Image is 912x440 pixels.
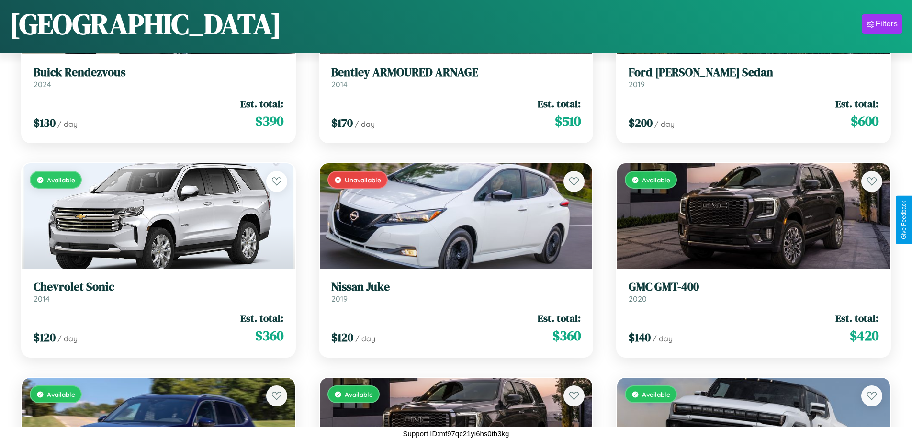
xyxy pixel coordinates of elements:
span: 2019 [331,294,348,304]
div: Give Feedback [901,201,907,239]
span: Available [642,176,670,184]
span: $ 360 [552,326,581,345]
span: / day [355,334,375,343]
span: Est. total: [538,97,581,111]
span: / day [355,119,375,129]
span: Est. total: [240,311,283,325]
span: Available [47,176,75,184]
span: 2014 [331,79,348,89]
span: / day [57,119,78,129]
span: Est. total: [240,97,283,111]
span: / day [653,334,673,343]
span: $ 140 [629,329,651,345]
span: $ 360 [255,326,283,345]
span: Est. total: [538,311,581,325]
p: Support ID: mf97qc21yi6hs0tb3kg [403,427,509,440]
span: 2019 [629,79,645,89]
span: Available [345,390,373,398]
span: Est. total: [835,97,878,111]
a: Bentley ARMOURED ARNAGE2014 [331,66,581,89]
span: $ 600 [851,112,878,131]
span: 2024 [34,79,51,89]
a: GMC GMT-4002020 [629,280,878,304]
span: / day [57,334,78,343]
span: $ 200 [629,115,653,131]
span: Available [642,390,670,398]
h3: Ford [PERSON_NAME] Sedan [629,66,878,79]
span: $ 390 [255,112,283,131]
span: Est. total: [835,311,878,325]
h1: [GEOGRAPHIC_DATA] [10,4,281,44]
span: $ 120 [331,329,353,345]
span: $ 120 [34,329,56,345]
a: Chevrolet Sonic2014 [34,280,283,304]
span: Available [47,390,75,398]
span: $ 170 [331,115,353,131]
span: Unavailable [345,176,381,184]
span: $ 130 [34,115,56,131]
span: / day [654,119,675,129]
span: 2020 [629,294,647,304]
h3: Bentley ARMOURED ARNAGE [331,66,581,79]
div: Filters [876,19,898,29]
h3: Nissan Juke [331,280,581,294]
h3: Buick Rendezvous [34,66,283,79]
a: Buick Rendezvous2024 [34,66,283,89]
button: Filters [862,14,902,34]
span: 2014 [34,294,50,304]
h3: GMC GMT-400 [629,280,878,294]
h3: Chevrolet Sonic [34,280,283,294]
span: $ 420 [850,326,878,345]
a: Ford [PERSON_NAME] Sedan2019 [629,66,878,89]
span: $ 510 [555,112,581,131]
a: Nissan Juke2019 [331,280,581,304]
